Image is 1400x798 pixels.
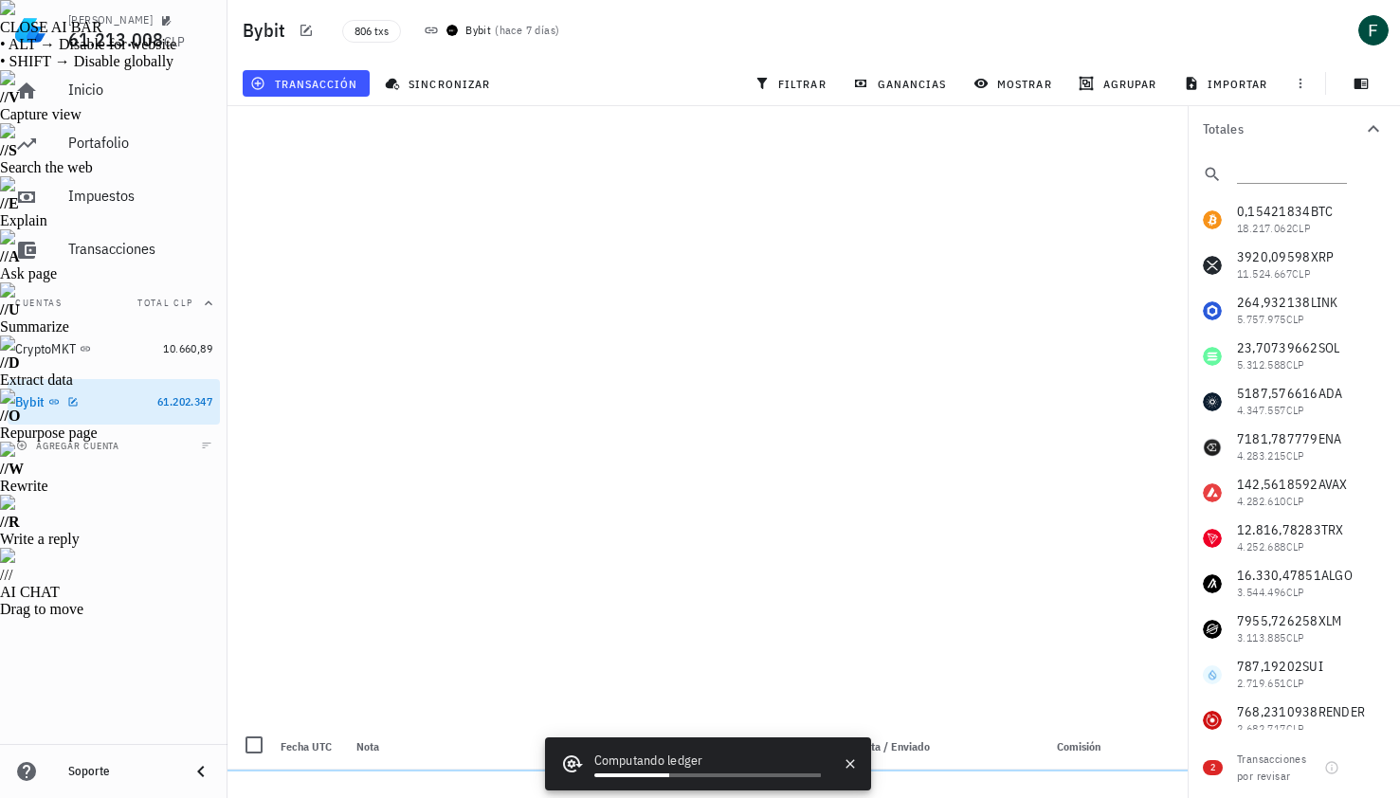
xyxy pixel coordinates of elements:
div: Nota [349,724,623,770]
div: Soporte [68,764,174,779]
span: Venta / Enviado [853,739,930,753]
div: Compra / Recibido [623,724,744,770]
div: Transacciones por revisar [1237,751,1317,785]
span: Comisión [1057,739,1100,753]
span: Fecha UTC [281,739,332,753]
div: Computando ledger [594,751,822,773]
div: Fecha UTC [273,724,349,770]
span: Nota [356,739,379,753]
div: Comisión [972,724,1108,770]
div: Venta / Enviado [816,724,937,770]
span: 2 [1210,760,1215,775]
